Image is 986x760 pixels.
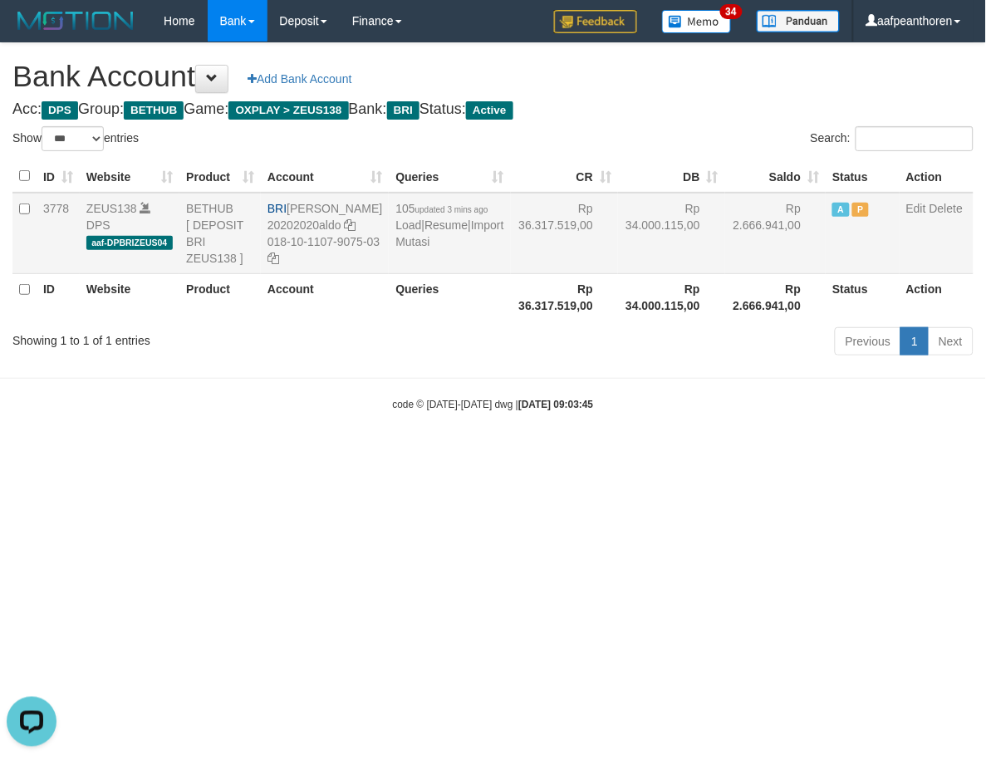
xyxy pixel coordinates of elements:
a: Copy 20202020aldo to clipboard [345,218,356,232]
h1: Bank Account [12,60,974,93]
span: Active [832,203,849,217]
th: Rp 36.317.519,00 [511,273,618,321]
div: Showing 1 to 1 of 1 entries [12,326,399,349]
span: BETHUB [124,101,184,120]
span: BRI [387,101,419,120]
span: 34 [720,4,743,19]
th: Rp 34.000.115,00 [618,273,725,321]
a: 20202020aldo [267,218,341,232]
td: Rp 2.666.941,00 [725,193,826,274]
input: Search: [856,126,974,151]
th: Product [179,273,261,321]
span: DPS [42,101,78,120]
label: Search: [811,126,974,151]
th: Account: activate to sort column ascending [261,160,389,193]
th: Status [826,160,900,193]
th: Action [900,273,974,321]
td: Rp 34.000.115,00 [618,193,725,274]
span: | | [395,202,503,248]
th: ID [37,273,80,321]
small: code © [DATE]-[DATE] dwg | [393,399,594,410]
th: Website: activate to sort column ascending [80,160,179,193]
a: Add Bank Account [237,65,362,93]
img: Feedback.jpg [554,10,637,33]
th: Queries: activate to sort column ascending [389,160,510,193]
td: [PERSON_NAME] 018-10-1107-9075-03 [261,193,389,274]
a: Previous [835,327,901,355]
td: Rp 36.317.519,00 [511,193,618,274]
th: Saldo: activate to sort column ascending [725,160,826,193]
a: ZEUS138 [86,202,137,215]
img: panduan.png [757,10,840,32]
img: Button%20Memo.svg [662,10,732,33]
a: Resume [424,218,468,232]
span: BRI [267,202,287,215]
a: Import Mutasi [395,218,503,248]
th: DB: activate to sort column ascending [618,160,725,193]
span: updated 3 mins ago [415,205,488,214]
td: BETHUB [ DEPOSIT BRI ZEUS138 ] [179,193,261,274]
span: aaf-DPBRIZEUS04 [86,236,173,250]
th: Product: activate to sort column ascending [179,160,261,193]
a: Delete [930,202,963,215]
a: 1 [900,327,929,355]
span: Active [466,101,513,120]
span: OXPLAY > ZEUS138 [228,101,348,120]
label: Show entries [12,126,139,151]
span: 105 [395,202,488,215]
span: Paused [852,203,869,217]
td: DPS [80,193,179,274]
th: Rp 2.666.941,00 [725,273,826,321]
a: Edit [906,202,926,215]
a: Next [928,327,974,355]
th: Website [80,273,179,321]
strong: [DATE] 09:03:45 [518,399,593,410]
td: 3778 [37,193,80,274]
a: Copy 018101107907503 to clipboard [267,252,279,265]
th: Action [900,160,974,193]
th: Account [261,273,389,321]
th: Queries [389,273,510,321]
select: Showentries [42,126,104,151]
img: MOTION_logo.png [12,8,139,33]
h4: Acc: Group: Game: Bank: Status: [12,101,974,118]
th: CR: activate to sort column ascending [511,160,618,193]
th: Status [826,273,900,321]
button: Open LiveChat chat widget [7,7,56,56]
a: Load [395,218,421,232]
th: ID: activate to sort column ascending [37,160,80,193]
